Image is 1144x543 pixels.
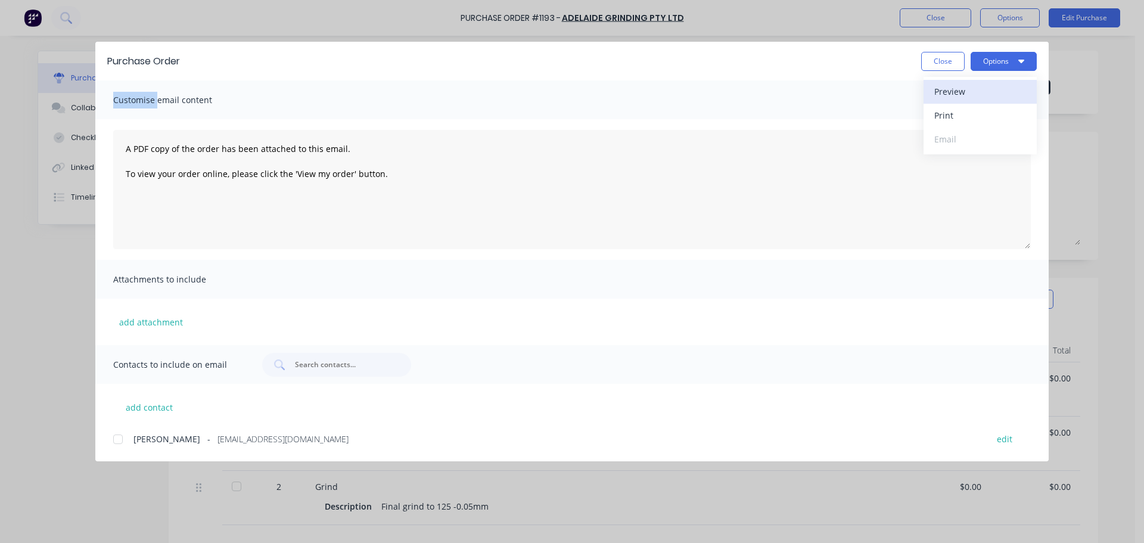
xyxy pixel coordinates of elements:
[113,92,244,108] span: Customise email content
[217,433,349,445] span: [EMAIL_ADDRESS][DOMAIN_NAME]
[990,430,1019,446] button: edit
[113,313,189,331] button: add attachment
[113,130,1031,249] textarea: A PDF copy of the order has been attached to this email. To view your order online, please click ...
[294,359,393,371] input: Search contacts...
[934,131,1026,148] div: Email
[113,271,244,288] span: Attachments to include
[207,433,210,445] span: -
[133,433,200,445] span: [PERSON_NAME]
[107,54,180,69] div: Purchase Order
[113,356,244,373] span: Contacts to include on email
[921,52,965,71] button: Close
[934,107,1026,124] div: Print
[113,398,185,416] button: add contact
[971,52,1037,71] button: Options
[934,83,1026,100] div: Preview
